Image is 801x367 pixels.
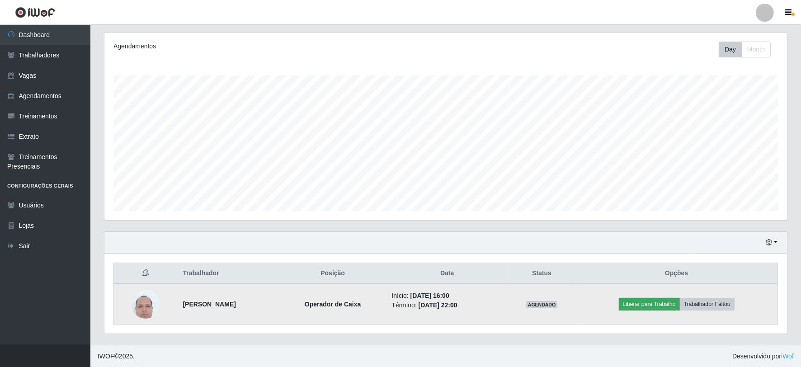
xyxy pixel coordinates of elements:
[98,353,114,360] span: IWOF
[410,292,449,299] time: [DATE] 16:00
[526,301,558,308] span: AGENDADO
[178,263,279,284] th: Trabalhador
[619,298,680,311] button: Liberar para Trabalho
[15,7,55,18] img: CoreUI Logo
[732,352,794,361] span: Desenvolvido por
[719,42,778,57] div: Toolbar with button groups
[305,301,361,308] strong: Operador de Caixa
[391,301,503,310] li: Término:
[719,42,771,57] div: First group
[719,42,742,57] button: Day
[113,42,382,51] div: Agendamentos
[183,301,236,308] strong: [PERSON_NAME]
[680,298,735,311] button: Trabalhador Faltou
[781,353,794,360] a: iWof
[131,285,160,323] img: 1746696855335.jpeg
[419,301,457,309] time: [DATE] 22:00
[98,352,135,361] span: © 2025 .
[386,263,508,284] th: Data
[741,42,771,57] button: Month
[575,263,777,284] th: Opções
[508,263,575,284] th: Status
[391,291,503,301] li: Início:
[279,263,386,284] th: Posição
